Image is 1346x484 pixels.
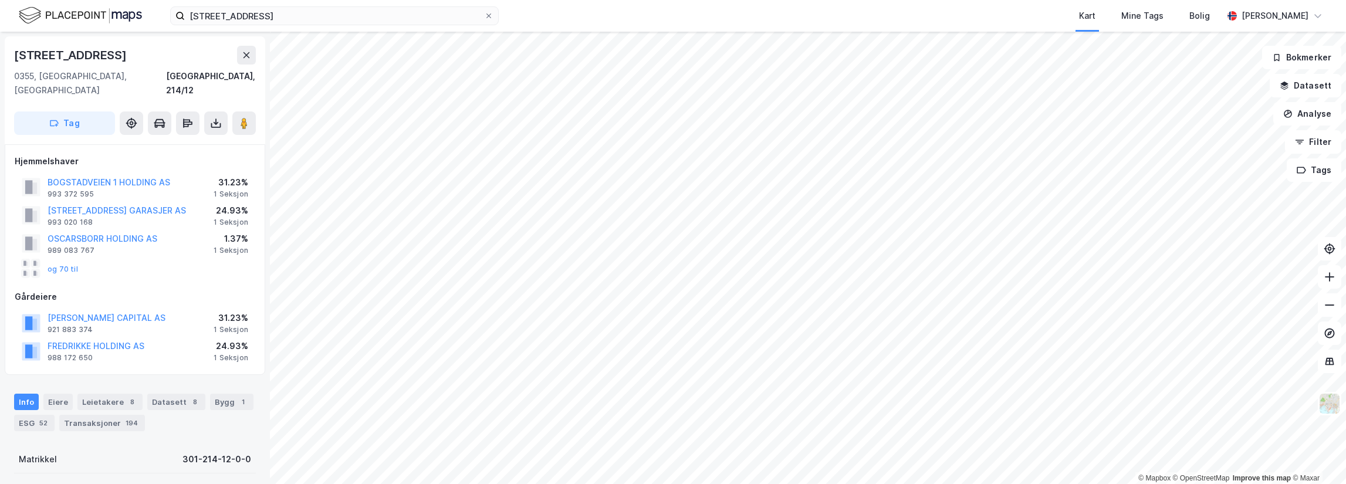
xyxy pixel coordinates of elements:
[43,394,73,410] div: Eiere
[185,7,484,25] input: Søk på adresse, matrikkel, gårdeiere, leietakere eller personer
[1318,392,1341,415] img: Z
[19,5,142,26] img: logo.f888ab2527a4732fd821a326f86c7f29.svg
[1287,158,1341,182] button: Tags
[1189,9,1210,23] div: Bolig
[14,69,166,97] div: 0355, [GEOGRAPHIC_DATA], [GEOGRAPHIC_DATA]
[1273,102,1341,126] button: Analyse
[48,246,94,255] div: 989 083 767
[189,396,201,408] div: 8
[1287,428,1346,484] div: Kontrollprogram for chat
[123,417,140,429] div: 194
[15,154,255,168] div: Hjemmelshaver
[166,69,256,97] div: [GEOGRAPHIC_DATA], 214/12
[14,111,115,135] button: Tag
[1262,46,1341,69] button: Bokmerker
[214,175,248,189] div: 31.23%
[214,353,248,363] div: 1 Seksjon
[182,452,251,466] div: 301-214-12-0-0
[214,339,248,353] div: 24.93%
[14,46,129,65] div: [STREET_ADDRESS]
[1079,9,1095,23] div: Kart
[210,394,253,410] div: Bygg
[237,396,249,408] div: 1
[1233,474,1291,482] a: Improve this map
[214,218,248,227] div: 1 Seksjon
[1242,9,1308,23] div: [PERSON_NAME]
[1285,130,1341,154] button: Filter
[214,189,248,199] div: 1 Seksjon
[77,394,143,410] div: Leietakere
[1270,74,1341,97] button: Datasett
[1173,474,1230,482] a: OpenStreetMap
[214,232,248,246] div: 1.37%
[214,325,248,334] div: 1 Seksjon
[214,311,248,325] div: 31.23%
[19,452,57,466] div: Matrikkel
[15,290,255,304] div: Gårdeiere
[1121,9,1164,23] div: Mine Tags
[126,396,138,408] div: 8
[48,189,94,199] div: 993 372 595
[147,394,205,410] div: Datasett
[59,415,145,431] div: Transaksjoner
[214,204,248,218] div: 24.93%
[1287,428,1346,484] iframe: Chat Widget
[48,325,93,334] div: 921 883 374
[14,394,39,410] div: Info
[214,246,248,255] div: 1 Seksjon
[37,417,50,429] div: 52
[48,218,93,227] div: 993 020 168
[1138,474,1171,482] a: Mapbox
[48,353,93,363] div: 988 172 650
[14,415,55,431] div: ESG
